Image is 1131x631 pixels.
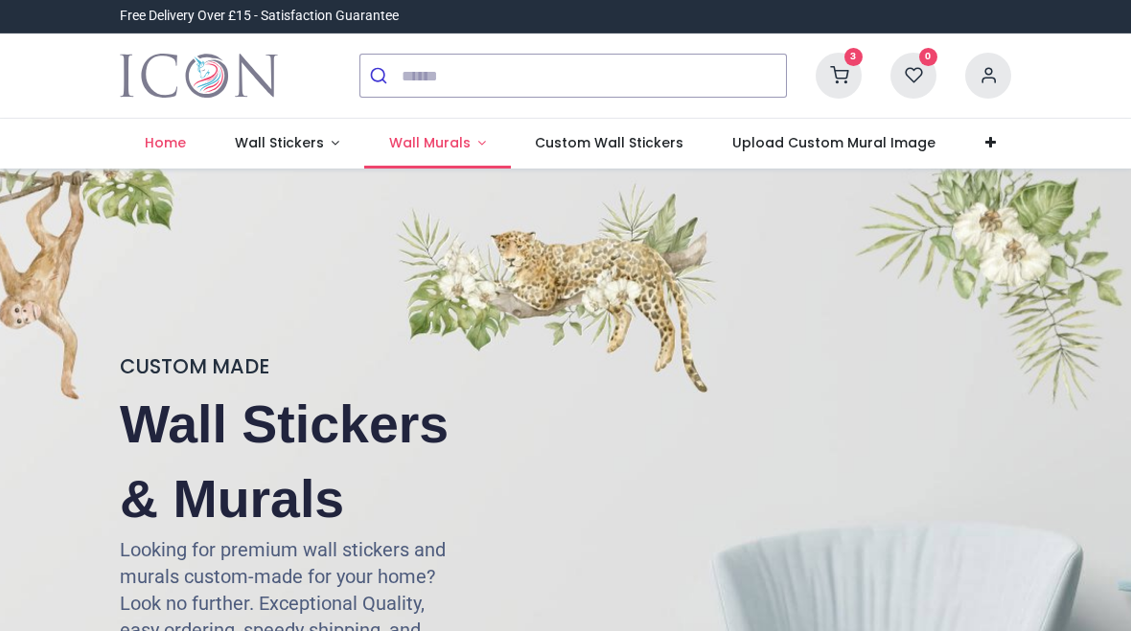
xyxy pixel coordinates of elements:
a: Logo of Icon Wall Stickers [120,49,278,102]
iframe: Customer reviews powered by Trustpilot [609,7,1011,26]
a: 3 [816,67,862,82]
a: Wall Murals [364,119,511,169]
a: Wall Stickers [210,119,364,169]
sup: 0 [919,48,937,66]
span: Wall Murals [389,133,471,152]
button: Submit [360,55,402,97]
a: 0 [890,67,936,82]
span: Home [145,133,186,152]
div: Free Delivery Over £15 - Satisfaction Guarantee [120,7,399,26]
sup: 3 [844,48,863,66]
span: Upload Custom Mural Image [732,133,935,152]
h2: Wall Stickers & Murals [120,388,474,536]
span: Custom Wall Stickers [535,133,683,152]
img: Icon Wall Stickers [120,49,278,102]
span: Wall Stickers [235,133,324,152]
h4: CUSTOM MADE [120,352,474,380]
